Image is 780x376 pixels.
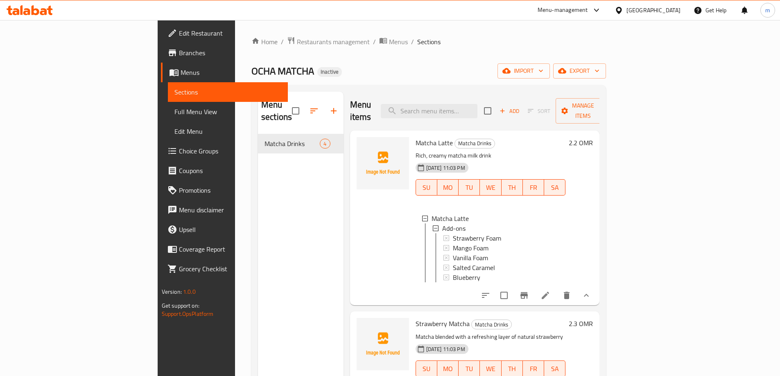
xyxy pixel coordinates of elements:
span: Strawberry Matcha [416,317,470,330]
span: Select all sections [287,102,304,119]
span: Matcha Latte [432,214,469,223]
span: Add-ons [442,223,466,233]
div: Matcha Drinks4 [258,134,344,153]
a: Sections [168,82,288,102]
span: export [560,66,599,76]
button: TU [459,179,480,196]
h6: 2.3 OMR [569,318,593,329]
span: Sections [174,87,281,97]
nav: Menu sections [258,131,344,157]
span: [DATE] 11:03 PM [423,345,468,353]
span: Blueberry [453,272,480,282]
a: Menu disclaimer [161,200,288,220]
span: import [504,66,543,76]
span: TU [462,182,477,194]
img: Matcha Latte [357,137,409,189]
span: Choice Groups [179,146,281,156]
span: TU [462,363,477,375]
a: Full Menu View [168,102,288,122]
button: show more [577,286,596,305]
span: SU [419,363,434,375]
span: Sort sections [304,101,324,121]
a: Coverage Report [161,239,288,259]
span: Menus [181,68,281,77]
button: export [553,63,606,79]
button: delete [557,286,577,305]
span: SA [547,363,562,375]
span: Coverage Report [179,244,281,254]
nav: breadcrumb [251,36,606,47]
a: Upsell [161,220,288,239]
a: Choice Groups [161,141,288,161]
a: Branches [161,43,288,63]
li: / [373,37,376,47]
button: MO [437,179,459,196]
div: Matcha Drinks [265,139,320,149]
button: Add [496,105,522,117]
span: Inactive [317,68,342,75]
a: Promotions [161,180,288,200]
p: Matcha blended with a refreshing layer of natural strawberry [416,332,566,342]
span: Edit Restaurant [179,28,281,38]
button: Branch-specific-item [514,286,534,305]
span: Select section first [522,105,556,117]
span: Grocery Checklist [179,264,281,274]
span: Add [498,106,520,116]
h2: Menu items [350,99,371,123]
span: Upsell [179,225,281,234]
h6: 2.2 OMR [569,137,593,149]
button: TH [502,179,523,196]
span: 1.0.0 [183,286,196,297]
a: Menus [161,63,288,82]
span: Matcha Drinks [455,139,495,148]
span: Menus [389,37,408,47]
div: Inactive [317,67,342,77]
button: WE [480,179,501,196]
span: Version: [162,286,182,297]
a: Edit Menu [168,122,288,141]
span: m [765,6,770,15]
span: [DATE] 11:03 PM [423,164,468,172]
button: FR [523,179,544,196]
img: Strawberry Matcha [357,318,409,370]
span: Menu disclaimer [179,205,281,215]
span: Matcha Drinks [472,320,511,329]
span: OCHA MATCHA [251,62,314,80]
div: Matcha Drinks [471,320,512,329]
span: Edit Menu [174,126,281,136]
span: Salted Caramel [453,263,495,272]
a: Edit menu item [540,290,550,300]
span: Get support on: [162,300,199,311]
a: Coupons [161,161,288,180]
span: FR [526,182,541,194]
span: MO [441,363,455,375]
button: SU [416,179,437,196]
span: WE [483,363,498,375]
a: Restaurants management [287,36,370,47]
span: Promotions [179,185,281,195]
span: Vanilla Foam [453,253,488,263]
span: WE [483,182,498,194]
span: Strawberry Foam [453,233,501,243]
span: Full Menu View [174,107,281,117]
span: Add item [496,105,522,117]
a: Support.OpsPlatform [162,308,214,319]
span: Manage items [562,101,604,121]
span: Branches [179,48,281,58]
a: Menus [379,36,408,47]
button: Add section [324,101,344,121]
button: Manage items [556,98,610,124]
input: search [381,104,477,118]
a: Grocery Checklist [161,259,288,279]
span: Coupons [179,166,281,176]
span: SA [547,182,562,194]
span: Select section [479,102,496,119]
span: Restaurants management [297,37,370,47]
div: Menu-management [538,5,588,15]
button: SA [544,179,565,196]
div: [GEOGRAPHIC_DATA] [626,6,681,15]
span: SU [419,182,434,194]
span: MO [441,182,455,194]
a: Edit Restaurant [161,23,288,43]
button: import [497,63,550,79]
